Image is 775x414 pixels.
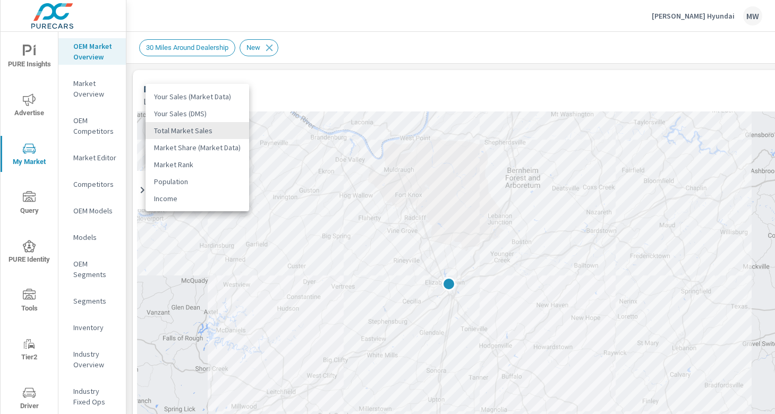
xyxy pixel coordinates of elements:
[146,139,249,156] li: Market Share (Market Data)
[146,173,249,190] li: Population
[146,105,249,122] li: Your Sales (DMS)
[146,122,249,139] li: Total Market Sales
[146,190,249,207] li: Income
[146,88,249,105] li: Your Sales (Market Data)
[146,156,249,173] li: Market Rank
